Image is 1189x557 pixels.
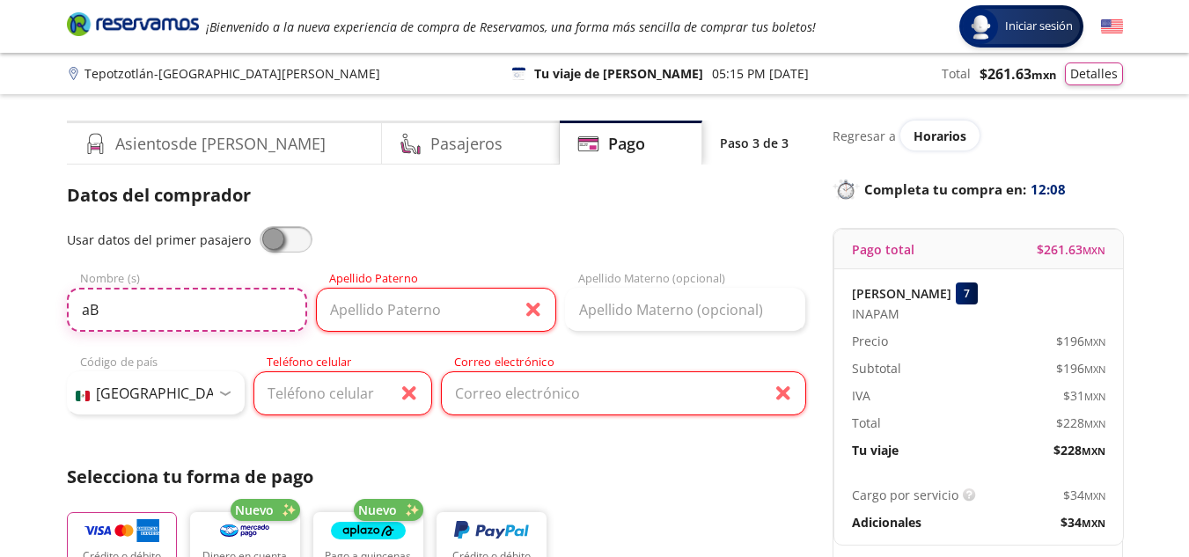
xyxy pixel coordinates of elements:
[235,501,274,519] span: Nuevo
[358,501,397,519] span: Nuevo
[1056,359,1105,377] span: $ 196
[980,63,1056,84] span: $ 261.63
[852,441,899,459] p: Tu viaje
[942,64,971,83] p: Total
[534,64,703,83] p: Tu viaje de [PERSON_NAME]
[1082,444,1105,458] small: MXN
[565,288,805,332] input: Apellido Materno (opcional)
[914,128,966,144] span: Horarios
[1056,414,1105,432] span: $ 228
[852,513,921,531] p: Adicionales
[84,64,380,83] p: Tepotzotlán - [GEOGRAPHIC_DATA][PERSON_NAME]
[1084,417,1105,430] small: MXN
[1084,489,1105,502] small: MXN
[1084,335,1105,348] small: MXN
[67,288,307,332] input: Nombre (s)
[1101,16,1123,38] button: English
[833,121,1123,150] div: Regresar a ver horarios
[1056,332,1105,350] span: $ 196
[67,11,199,42] a: Brand Logo
[720,134,789,152] p: Paso 3 de 3
[833,127,896,145] p: Regresar a
[852,386,870,405] p: IVA
[712,64,809,83] p: 05:15 PM [DATE]
[608,132,645,156] h4: Pago
[1063,486,1105,504] span: $ 34
[1053,441,1105,459] span: $ 228
[67,464,806,490] p: Selecciona tu forma de pago
[430,132,503,156] h4: Pasajeros
[441,371,806,415] input: Correo electrónico
[1031,67,1056,83] small: MXN
[852,332,888,350] p: Precio
[852,359,901,377] p: Subtotal
[1031,180,1066,200] span: 12:08
[833,177,1123,202] p: Completa tu compra en :
[115,132,326,156] h4: Asientos de [PERSON_NAME]
[1084,390,1105,403] small: MXN
[998,18,1080,35] span: Iniciar sesión
[1084,363,1105,376] small: MXN
[67,182,806,209] p: Datos del comprador
[67,11,199,37] i: Brand Logo
[1037,240,1105,259] span: $ 261.63
[852,414,881,432] p: Total
[956,282,978,304] div: 7
[1082,517,1105,530] small: MXN
[316,288,556,332] input: Apellido Paterno
[852,240,914,259] p: Pago total
[206,18,816,35] em: ¡Bienvenido a la nueva experiencia de compra de Reservamos, una forma más sencilla de comprar tus...
[76,391,90,401] img: MX
[852,486,958,504] p: Cargo por servicio
[852,304,899,323] span: INAPAM
[67,231,251,248] span: Usar datos del primer pasajero
[1063,386,1105,405] span: $ 31
[253,371,432,415] input: Teléfono celular
[1083,244,1105,257] small: MXN
[852,284,951,303] p: [PERSON_NAME]
[1065,62,1123,85] button: Detalles
[1061,513,1105,531] span: $ 34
